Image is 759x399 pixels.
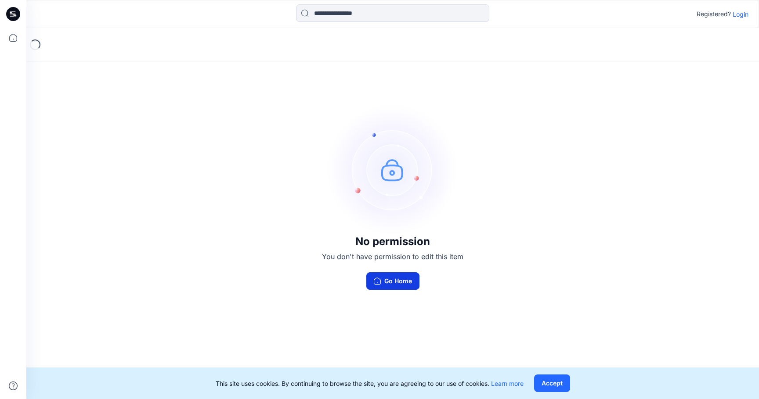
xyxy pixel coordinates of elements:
p: Registered? [697,9,731,19]
button: Accept [534,374,570,392]
a: Learn more [491,380,524,387]
p: You don't have permission to edit this item [322,251,463,262]
h3: No permission [322,235,463,248]
img: no-perm.svg [327,104,459,235]
p: Login [733,10,748,19]
button: Go Home [366,272,419,290]
p: This site uses cookies. By continuing to browse the site, you are agreeing to our use of cookies. [216,379,524,388]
